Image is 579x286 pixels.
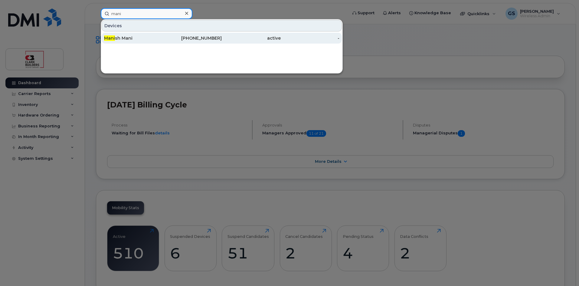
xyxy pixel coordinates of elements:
[222,35,281,41] div: active
[553,260,574,281] iframe: Messenger Launcher
[104,35,163,41] div: sh Mani
[163,35,222,41] div: [PHONE_NUMBER]
[102,33,342,44] a: Manish Mani[PHONE_NUMBER]active-
[281,35,340,41] div: -
[102,20,342,31] div: Devices
[104,35,115,41] span: Mani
